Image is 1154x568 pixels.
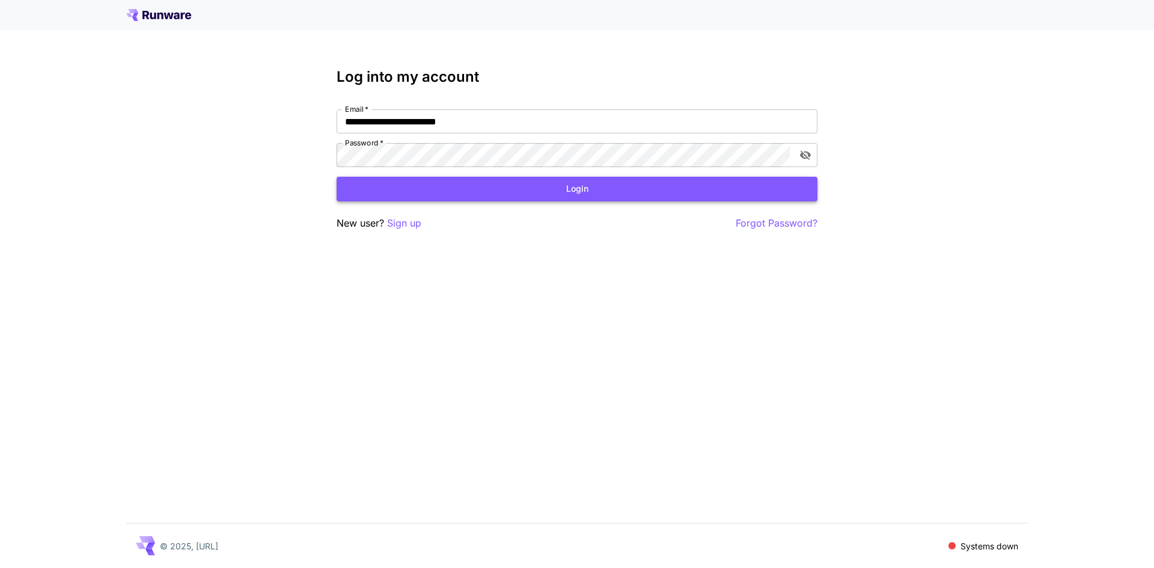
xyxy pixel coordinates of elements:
p: New user? [337,216,421,231]
label: Email [345,104,368,114]
button: Sign up [387,216,421,231]
button: Login [337,177,817,201]
p: Systems down [960,540,1018,552]
label: Password [345,138,383,148]
p: © 2025, [URL] [160,540,218,552]
button: Forgot Password? [736,216,817,231]
button: toggle password visibility [795,144,816,166]
h3: Log into my account [337,69,817,85]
